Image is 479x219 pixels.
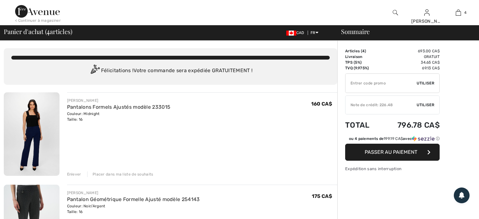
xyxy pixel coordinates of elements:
[424,9,430,15] a: Se connecter
[311,31,318,35] span: FR
[67,111,171,122] div: Couleur: Midnight Taille: 16
[286,31,296,36] img: Canadian Dollar
[412,136,435,141] img: Sezzle
[393,9,398,16] img: recherche
[67,203,200,215] div: Couleur: Noir/Argent Taille: 16
[424,9,430,16] img: Mes infos
[380,60,440,65] td: 34.65 CA$
[380,48,440,54] td: 693.00 CA$
[345,65,380,71] td: TVQ (9.975%)
[4,92,60,176] img: Pantalons Formels Ajustés modèle 233015
[67,104,171,110] a: Pantalons Formels Ajustés modèle 233015
[380,54,440,60] td: Gratuit
[380,65,440,71] td: 69.13 CA$
[345,144,440,161] button: Passer au paiement
[4,28,72,35] span: Panier d'achat ( articles)
[417,102,434,108] span: Utiliser
[456,9,461,16] img: Mon panier
[88,65,101,77] img: Congratulation2.svg
[15,5,60,18] img: 1ère Avenue
[464,10,466,15] span: 4
[345,54,380,60] td: Livraison
[345,114,380,136] td: Total
[67,190,200,196] div: [PERSON_NAME]
[47,27,50,35] span: 4
[87,171,153,177] div: Placer dans ma liste de souhaits
[67,171,81,177] div: Enlever
[345,48,380,54] td: Articles ( )
[345,60,380,65] td: TPS (5%)
[362,49,365,53] span: 4
[345,102,417,108] div: Note de crédit: 226.48
[15,18,61,23] div: < Continuer à magasiner
[443,9,474,16] a: 4
[365,149,417,155] span: Passer au paiement
[380,114,440,136] td: 796.78 CA$
[334,28,475,35] div: Sommaire
[286,31,307,35] span: CAD
[67,196,200,202] a: Pantalon Géométrique Formelle Ajusté modèle 254143
[411,18,442,25] div: [PERSON_NAME]
[311,101,332,107] span: 160 CA$
[384,136,403,141] span: 199.19 CA$
[345,166,440,172] div: Expédition sans interruption
[345,136,440,144] div: ou 4 paiements de199.19 CA$avecSezzle Cliquez pour en savoir plus sur Sezzle
[349,136,440,141] div: ou 4 paiements de avec
[312,193,332,199] span: 175 CA$
[345,74,417,93] input: Code promo
[417,80,434,86] span: Utiliser
[67,98,171,103] div: [PERSON_NAME]
[11,65,330,77] div: Félicitations ! Votre commande sera expédiée GRATUITEMENT !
